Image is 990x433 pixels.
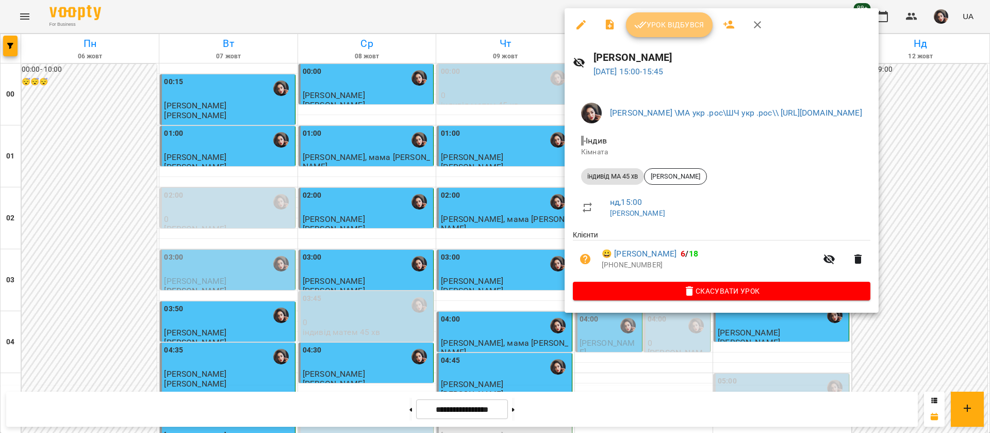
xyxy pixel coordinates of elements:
span: [PERSON_NAME] [645,172,706,181]
span: 6 [681,249,685,259]
span: індивід МА 45 хв [581,172,644,181]
button: Скасувати Урок [573,282,870,300]
h6: [PERSON_NAME] [593,50,870,66]
p: Кімната [581,147,862,157]
a: [PERSON_NAME] [610,209,665,217]
a: [PERSON_NAME] \МА укр .рос\ШЧ укр .рос\\ [URL][DOMAIN_NAME] [610,108,862,118]
span: Скасувати Урок [581,285,862,297]
button: Урок відбувся [626,12,713,37]
ul: Клієнти [573,230,870,281]
span: 18 [689,249,698,259]
b: / [681,249,698,259]
a: 😀 [PERSON_NAME] [602,248,676,260]
a: нд , 15:00 [610,197,642,207]
button: Візит ще не сплачено. Додати оплату? [573,247,598,271]
p: [PHONE_NUMBER] [602,260,817,270]
span: - Індив [581,136,609,146]
div: [PERSON_NAME] [644,168,707,185]
span: Урок відбувся [634,19,704,31]
img: 415cf204168fa55e927162f296ff3726.jpg [581,103,602,123]
a: [DATE] 15:00-15:45 [593,67,664,76]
